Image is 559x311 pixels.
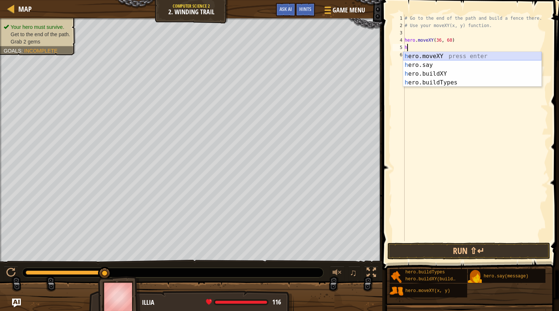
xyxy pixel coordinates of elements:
button: ♫ [348,266,361,281]
button: Run ⇧↵ [387,243,550,259]
span: Incomplete [24,48,57,54]
span: Goals [4,48,21,54]
button: Toggle fullscreen [364,266,379,281]
span: : [21,48,24,54]
div: Illia [142,298,286,307]
span: Ask AI [279,5,292,12]
button: Ask AI [12,299,21,307]
img: portrait.png [468,270,482,284]
span: hero.say(message) [484,274,528,279]
button: Game Menu [319,3,369,20]
span: Your hero must survive. [11,24,64,30]
span: 116 [272,297,281,307]
li: Get to the end of the path. [4,31,70,38]
button: Ask AI [276,3,296,16]
img: portrait.png [390,270,404,284]
button: Ctrl + P: Play [4,266,18,281]
span: Grab 2 gems [11,39,40,45]
div: health: 116 / 116 [206,299,281,306]
button: Adjust volume [330,266,345,281]
li: Grab 2 gems [4,38,70,45]
img: portrait.png [390,284,404,298]
div: 5 [393,44,405,51]
span: Hints [299,5,311,12]
span: hero.buildTypes [405,270,445,275]
div: 2 [393,22,405,29]
div: 6 [393,51,405,58]
span: hero.buildXY(buildType, x, y) [405,277,482,282]
span: hero.moveXY(x, y) [405,288,450,293]
div: 1 [393,15,405,22]
span: Get to the end of the path. [11,31,70,37]
span: Game Menu [333,5,365,15]
span: Map [18,4,32,14]
span: ♫ [350,267,357,278]
a: Map [15,4,32,14]
div: 3 [393,29,405,37]
li: Your hero must survive. [4,23,70,31]
div: 4 [393,37,405,44]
